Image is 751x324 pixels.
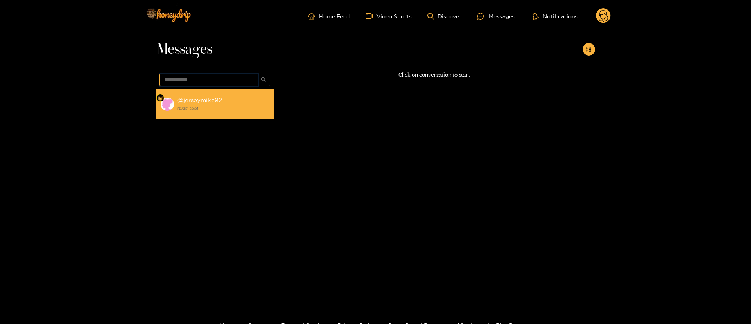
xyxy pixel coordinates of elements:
[586,46,592,53] span: appstore-add
[258,74,270,86] button: search
[156,40,212,59] span: Messages
[427,13,461,20] a: Discover
[160,97,174,111] img: conversation
[477,12,515,21] div: Messages
[158,96,163,101] img: Fan Level
[177,97,222,103] strong: @ jerseymike92
[177,105,270,112] strong: [DATE] 20:01
[261,77,267,83] span: search
[583,43,595,56] button: appstore-add
[274,71,595,80] p: Click on conversation to start
[308,13,350,20] a: Home Feed
[308,13,319,20] span: home
[530,12,580,20] button: Notifications
[366,13,376,20] span: video-camera
[366,13,412,20] a: Video Shorts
